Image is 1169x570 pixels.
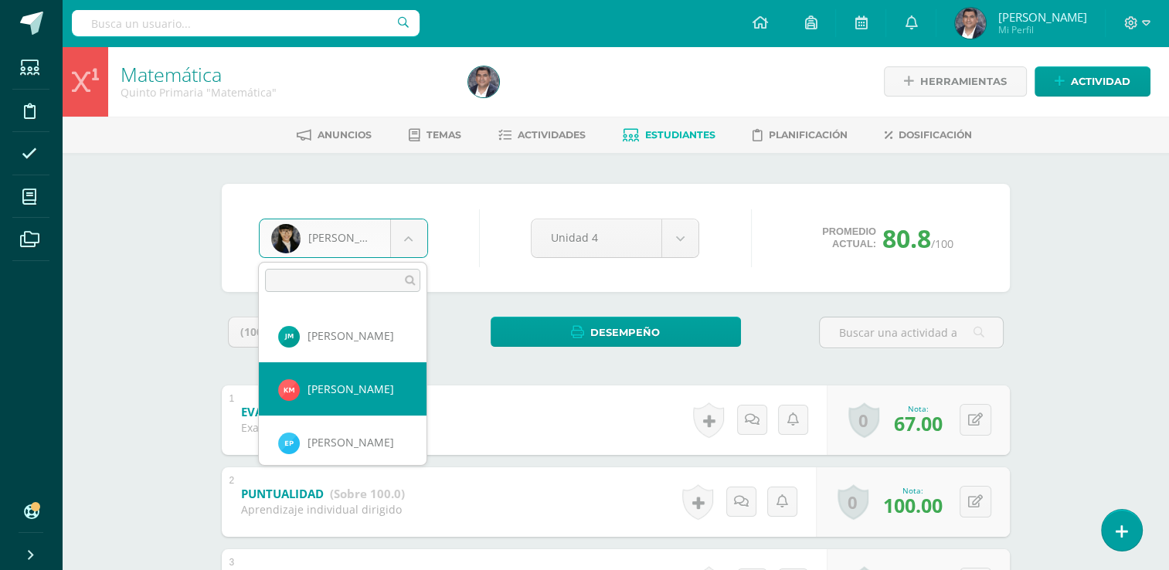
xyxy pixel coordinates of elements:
[278,326,300,348] img: 487139e2780fae6291b3ffc17da76ebf.png
[308,435,394,450] span: [PERSON_NAME]
[278,433,300,454] img: 65ab00f118b91ace813c7ea583e7f533.png
[308,382,394,396] span: [PERSON_NAME]
[308,328,394,343] span: [PERSON_NAME]
[278,379,300,401] img: 5049afc2b4ab8cfadc962fc4566d2431.png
